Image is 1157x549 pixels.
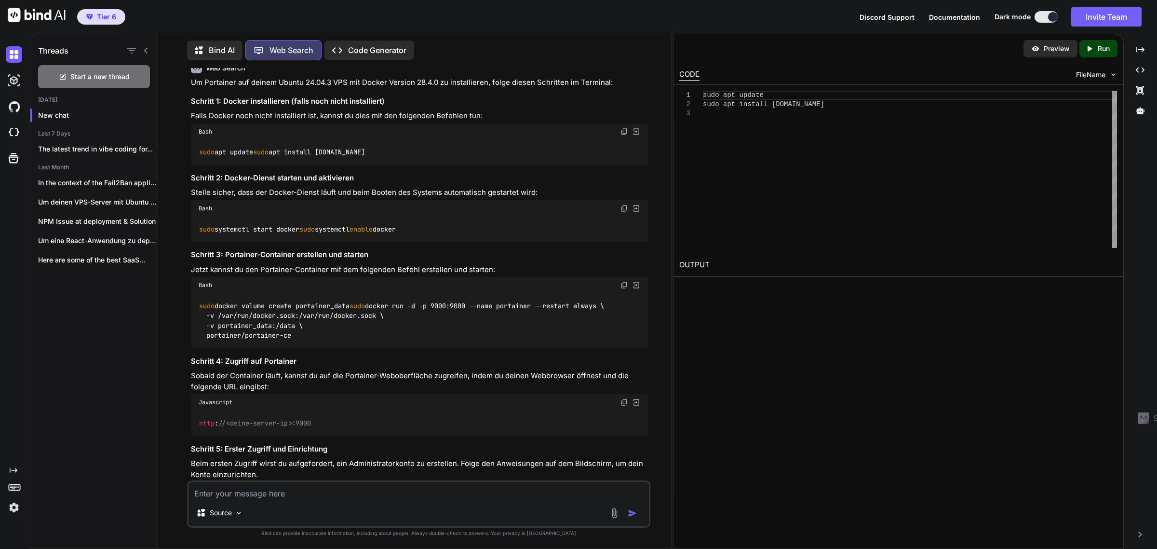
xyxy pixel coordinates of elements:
button: Documentation [929,12,980,22]
span: sudo [199,302,215,310]
button: premiumTier 6 [77,9,125,25]
span: Bash [199,205,212,212]
img: darkAi-studio [6,72,22,89]
p: Source [210,508,232,518]
img: githubDark [6,98,22,115]
p: Um eine React-Anwendung zu deployen, insbesondere wenn... [38,236,158,246]
span: enable [350,225,373,233]
img: icon [628,508,637,518]
img: Bind AI [8,8,66,22]
img: cloudideIcon [6,124,22,141]
p: Here are some of the best SaaS... [38,255,158,265]
span: FileName [1076,70,1105,80]
h2: Last Month [30,164,158,171]
code: systemctl start docker systemctl docker [199,224,397,234]
h6: Web Search [206,63,245,73]
p: Beim ersten Zugriff wirst du aufgefordert, ein Administratorkonto zu erstellen. Folge den Anweisu... [191,458,649,480]
button: Invite Team [1071,7,1142,27]
span: Discord Support [860,13,915,21]
h3: Schritt 2: Docker-Dienst starten und aktivieren [191,173,649,184]
h3: Schritt 4: Zugriff auf Portainer [191,356,649,367]
p: Bind can provide inaccurate information, including about people. Always double-check its answers.... [187,530,651,537]
img: copy [620,128,628,136]
img: copy [620,205,628,212]
span: sudo [253,148,269,157]
span: Bash [199,128,212,136]
img: preview [1031,44,1040,53]
img: copy [620,398,628,406]
code: apt update apt install [DOMAIN_NAME] [199,147,366,157]
h3: Schritt 3: Portainer-Container erstellen und starten [191,249,649,261]
button: Discord Support [860,12,915,22]
p: Code Generator [348,44,406,56]
p: Falls Docker noch nicht installiert ist, kannst du dies mit den folgenden Befehlen tun: [191,110,649,122]
p: Um deinen VPS-Server mit Ubuntu 24.04 für... [38,197,158,207]
span: http [199,419,215,427]
p: NPM Issue at deployment & Solution [38,217,158,226]
img: chevron down [1109,70,1117,79]
h2: [DATE] [30,96,158,104]
img: settings [6,499,22,516]
img: attachment [609,508,620,519]
h2: OUTPUT [673,254,1123,276]
div: CODE [679,69,700,81]
span: sudo apt install [DOMAIN_NAME] [703,100,824,108]
h2: Last 7 Days [30,130,158,137]
span: //<deine-server-ip>:9000 [218,419,311,427]
img: Open in Browser [632,127,641,136]
span: Start a new thread [70,72,130,82]
span: sudo [199,148,215,157]
img: Open in Browser [632,204,641,213]
span: sudo apt update [703,91,764,99]
p: Run [1098,44,1110,54]
p: Sobald der Container läuft, kannst du auf die Portainer-Weboberfläche zugreifen, indem du deinen ... [191,371,649,392]
p: Um Portainer auf deinem Ubuntu 24.04.3 VPS mit Docker Version 28.4.0 zu installieren, folge diese... [191,77,649,88]
p: Stelle sicher, dass der Docker-Dienst läuft und beim Booten des Systems automatisch gestartet wird: [191,187,649,198]
img: Open in Browser [632,281,641,289]
code: docker volume create portainer_data docker run -d -p 9000:9000 --name portainer --restart always ... [199,301,604,341]
span: sudo [350,302,365,310]
img: premium [86,14,93,20]
p: The latest trend in vibe coding for... [38,144,158,154]
h3: Schritt 5: Erster Zugriff und Einrichtung [191,444,649,455]
div: 3 [679,109,690,118]
h1: Threads [38,45,68,56]
span: sudo [299,225,315,233]
code: : [199,418,312,428]
span: sudo [199,225,215,233]
img: Pick Models [235,509,243,517]
p: Preview [1044,44,1070,54]
img: copy [620,281,628,289]
div: 1 [679,91,690,100]
p: Jetzt kannst du den Portainer-Container mit dem folgenden Befehl erstellen und starten: [191,264,649,275]
p: In the context of the Fail2Ban application,... [38,178,158,188]
img: darkChat [6,46,22,63]
span: Bash [199,281,212,289]
span: Documentation [929,13,980,21]
span: Javascript [199,398,232,406]
p: New chat [38,110,158,120]
img: Open in Browser [632,398,641,407]
p: Bind AI [209,44,235,56]
span: Dark mode [995,12,1031,22]
h3: Schritt 1: Docker installieren (falls noch nicht installiert) [191,96,649,107]
div: 2 [679,100,690,109]
span: Tier 6 [97,12,116,22]
p: Web Search [269,44,313,56]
